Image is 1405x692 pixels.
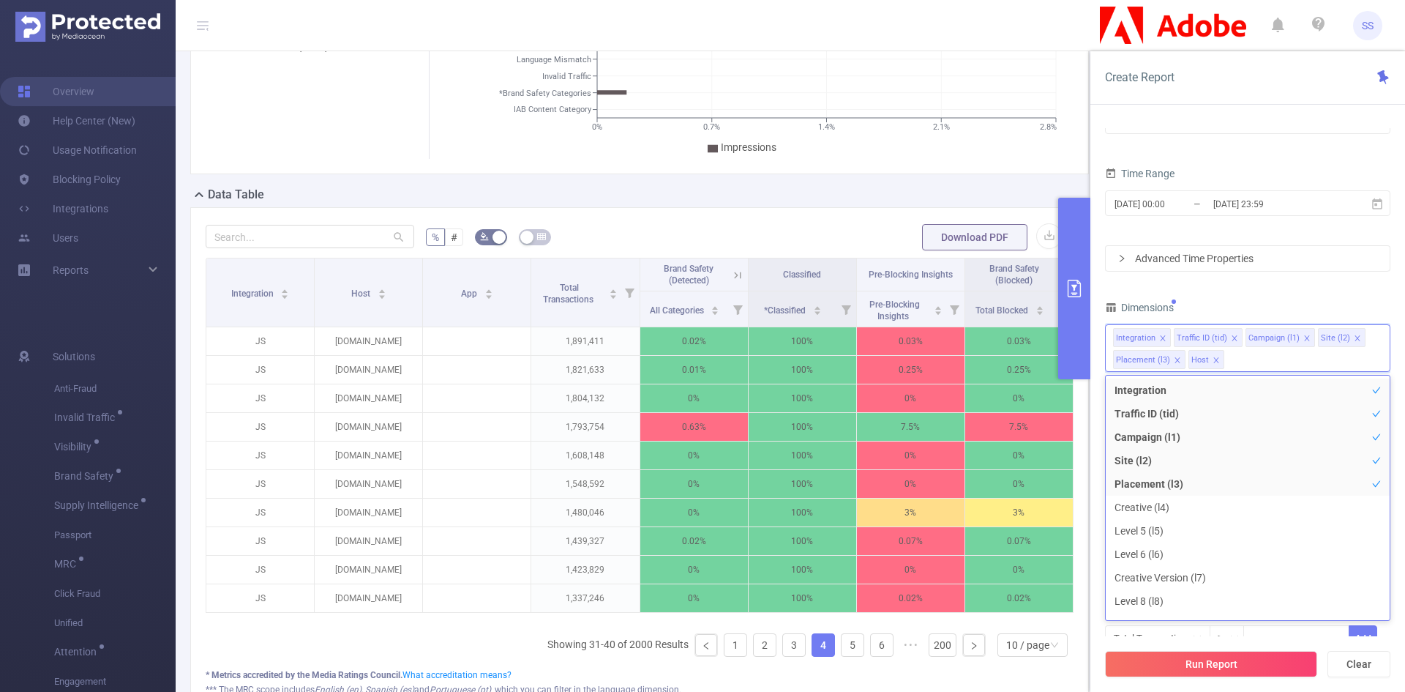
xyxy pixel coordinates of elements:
p: [DOMAIN_NAME] [315,413,422,441]
p: 1,821,633 [531,356,639,384]
i: icon: check [1372,409,1381,418]
li: Campaign (l1) [1245,328,1315,347]
p: 1,891,411 [531,327,639,355]
span: Supply Intelligence [54,500,143,510]
i: icon: table [537,232,546,241]
p: 0.25% [965,356,1073,384]
p: 0.07% [857,527,964,555]
p: 100% [749,556,856,584]
i: icon: check [1372,456,1381,465]
li: Showing 31-40 of 2000 Results [547,633,689,657]
p: JS [206,356,314,384]
p: 1,480,046 [531,499,639,527]
p: [DOMAIN_NAME] [315,584,422,612]
p: JS [206,527,314,555]
div: icon: rightAdvanced Time Properties [1106,246,1390,271]
div: ≥ [1218,626,1233,650]
input: Start date [1113,194,1232,214]
span: Pre-Blocking Insights [869,269,953,280]
i: icon: caret-down [484,293,492,297]
tspan: 2.8% [1040,122,1057,132]
p: 100% [749,356,856,384]
span: Impressions [721,141,776,153]
i: icon: caret-down [281,293,289,297]
p: 100% [749,584,856,612]
li: 5 [841,633,864,657]
span: Invalid Traffic [54,412,120,423]
i: icon: close [1231,335,1238,343]
p: 0% [640,470,748,498]
i: icon: left [702,641,711,650]
p: 0% [640,499,748,527]
tspan: IAB Content Category [514,105,592,115]
li: Next 5 Pages [899,633,923,657]
input: Search... [206,225,414,248]
i: icon: caret-down [814,309,822,313]
tspan: 2.1% [932,122,949,132]
i: icon: check [1372,386,1381,395]
li: Level 6 (l6) [1106,543,1390,566]
i: icon: caret-up [711,304,719,308]
i: Filter menu [944,291,964,327]
span: Brand Safety (Detected) [664,264,713,286]
div: 523,870,992 [211,16,417,262]
p: 0% [640,584,748,612]
span: Click Fraud [54,579,176,609]
li: 2 [753,633,776,657]
p: 0% [965,470,1073,498]
i: icon: check [1372,550,1381,559]
p: 100% [749,384,856,412]
li: 200 [929,633,956,657]
p: 3% [965,499,1073,527]
p: 100% [749,327,856,355]
div: Site (l2) [1321,329,1350,348]
li: Host [1188,350,1224,369]
p: 0% [857,470,964,498]
p: 1,793,754 [531,413,639,441]
div: Sort [711,304,719,313]
p: 0.01% [640,356,748,384]
p: 100% [749,499,856,527]
div: Campaign (l1) [1248,329,1300,348]
div: Sort [378,287,386,296]
span: Passport [54,521,176,550]
li: Traffic ID (tid) [1174,328,1243,347]
span: Brand Safety [54,471,119,481]
li: Site (l2) [1106,449,1390,472]
span: Solutions [53,342,95,371]
a: 1 [724,634,746,656]
i: icon: caret-down [609,293,617,297]
p: [DOMAIN_NAME] [315,442,422,469]
li: 6 [870,633,893,657]
p: 0% [640,556,748,584]
div: Placement (l3) [1116,351,1170,370]
li: Placement (l3) [1106,472,1390,496]
i: icon: caret-down [378,293,386,297]
i: icon: check [1372,480,1381,488]
li: Campaign (l1) [1106,425,1390,449]
span: All Categories [650,305,706,316]
tspan: *Brand Safety Categories [499,89,591,98]
p: 0.02% [640,527,748,555]
li: Integration [1106,379,1390,402]
div: Sort [813,304,822,313]
a: Overview [18,77,94,106]
button: Add [1349,625,1377,651]
span: Create Report [1105,70,1174,84]
li: Placement (l3) [1113,350,1185,369]
li: Integration [1113,328,1171,347]
a: 6 [871,634,893,656]
i: icon: caret-up [281,287,289,291]
p: [DOMAIN_NAME] [315,327,422,355]
button: Clear [1327,651,1390,677]
i: Filter menu [836,291,856,327]
p: JS [206,413,314,441]
li: Creative (l4) [1106,496,1390,519]
p: [DOMAIN_NAME] [315,356,422,384]
a: Reports [53,256,89,285]
p: [DOMAIN_NAME] [315,384,422,412]
span: ••• [899,633,923,657]
p: 0% [857,556,964,584]
span: Total Transactions [543,283,596,305]
span: Pre-Blocking Insights [869,300,920,321]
